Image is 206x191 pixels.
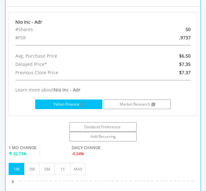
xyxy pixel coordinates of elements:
[11,52,134,60] div: Avg. Purchase Price
[134,25,195,34] div: 50
[9,163,24,175] button: 1M
[24,163,40,175] button: 3M
[179,53,191,59] span: $6.50
[72,145,166,151] div: DAILY CHANGE
[55,163,70,175] button: 1Y
[9,145,36,151] div: 1 MO CHANGE
[39,163,55,175] button: 6M
[69,122,137,132] a: Dividend Preference
[70,163,86,175] button: MAX
[179,69,191,76] span: $7.37
[35,99,102,109] a: Yahoo Finance
[11,34,134,42] div: #FSR
[72,151,84,156] span: -0.34%
[15,19,191,25] div: Nio Inc - Adr
[69,132,137,141] a: Add Recurring
[13,151,27,156] span: 32.73%
[104,99,171,109] a: Market Research
[54,87,81,93] span: Nio Inc - Adr
[179,61,191,67] span: $7.35
[15,87,191,93] div: Learn more about
[12,180,14,184] text: 8
[11,68,134,77] div: Previous Close Price
[11,60,134,68] div: Delayed Price*
[134,34,195,42] div: .9737
[11,25,134,34] div: #Shares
